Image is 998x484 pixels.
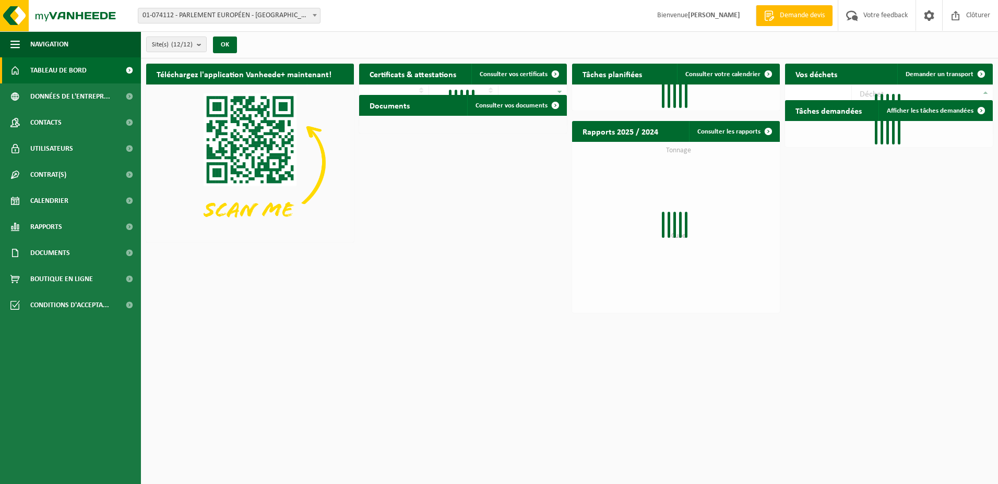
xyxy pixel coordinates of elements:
span: Contrat(s) [30,162,66,188]
button: OK [213,37,237,53]
span: Afficher les tâches demandées [887,107,973,114]
span: Tableau de bord [30,57,87,83]
h2: Vos déchets [785,64,848,84]
span: Consulter votre calendrier [685,71,761,78]
span: Navigation [30,31,68,57]
button: Site(s)(12/12) [146,37,207,52]
span: Site(s) [152,37,193,53]
count: (12/12) [171,41,193,48]
span: Contacts [30,110,62,136]
h2: Téléchargez l'application Vanheede+ maintenant! [146,64,342,84]
h2: Rapports 2025 / 2024 [572,121,669,141]
a: Consulter les rapports [689,121,779,142]
span: Documents [30,240,70,266]
h2: Certificats & attestations [359,64,467,84]
span: Demande devis [777,10,827,21]
span: Consulter vos certificats [480,71,548,78]
span: Consulter vos documents [476,102,548,109]
img: Download de VHEPlus App [146,84,354,240]
span: Conditions d'accepta... [30,292,109,318]
a: Consulter vos documents [467,95,566,116]
span: Boutique en ligne [30,266,93,292]
span: 01-074112 - PARLEMENT EUROPÉEN - LUXEMBOURG [138,8,320,23]
span: Rapports [30,214,62,240]
span: Données de l'entrepr... [30,83,110,110]
h2: Tâches demandées [785,100,872,120]
span: Demander un transport [906,71,973,78]
a: Demander un transport [897,64,992,84]
h2: Tâches planifiées [572,64,652,84]
a: Demande devis [756,5,833,26]
span: 01-074112 - PARLEMENT EUROPÉEN - LUXEMBOURG [138,8,320,23]
strong: [PERSON_NAME] [688,11,740,19]
h2: Documents [359,95,420,115]
a: Consulter votre calendrier [677,64,779,84]
a: Consulter vos certificats [471,64,566,84]
span: Utilisateurs [30,136,73,162]
a: Afficher les tâches demandées [878,100,992,121]
span: Calendrier [30,188,68,214]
